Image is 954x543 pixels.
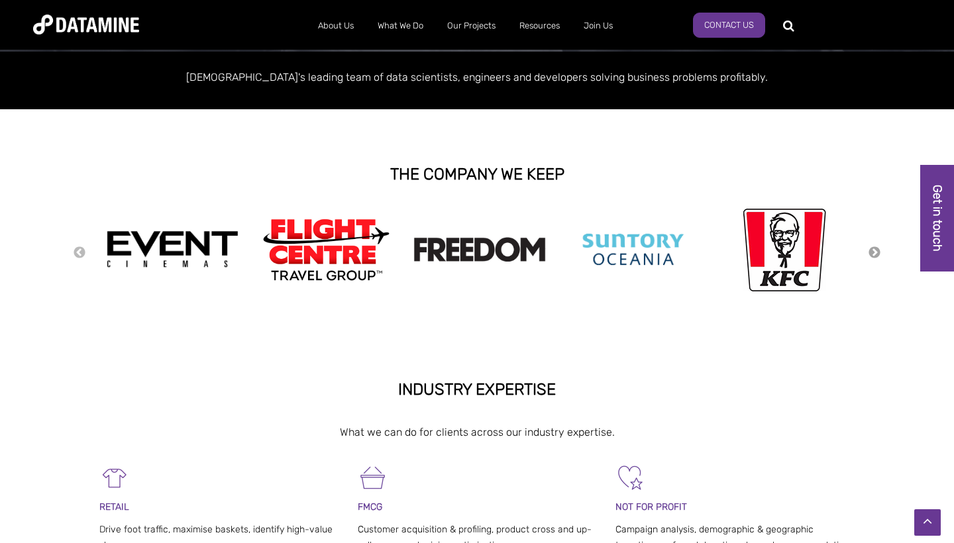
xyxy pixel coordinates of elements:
[358,463,388,493] img: FMCG
[73,246,86,260] button: Previous
[413,237,546,262] img: Freedom logo
[435,9,507,43] a: Our Projects
[340,426,615,438] span: What we can do for clients across our industry expertise.
[99,463,129,493] img: Retail-1
[615,501,687,513] span: NOT FOR PROFIT
[398,380,556,399] strong: INDUSTRY EXPERTISE
[366,9,435,43] a: What We Do
[615,463,645,493] img: Not For Profit
[106,230,238,269] img: event cinemas
[567,212,700,287] img: Suntory Oceania
[260,215,392,283] img: Flight Centre
[743,205,826,294] img: kfc
[33,15,139,34] img: Datamine
[99,68,855,86] p: [DEMOGRAPHIC_DATA]'s leading team of data scientists, engineers and developers solving business p...
[507,9,572,43] a: Resources
[920,165,954,271] a: Get in touch
[99,501,129,513] span: RETAIL
[693,13,765,38] a: Contact Us
[572,9,625,43] a: Join Us
[358,501,382,513] span: FMCG
[390,165,564,183] strong: THE COMPANY WE KEEP
[868,246,881,260] button: Next
[306,9,366,43] a: About Us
